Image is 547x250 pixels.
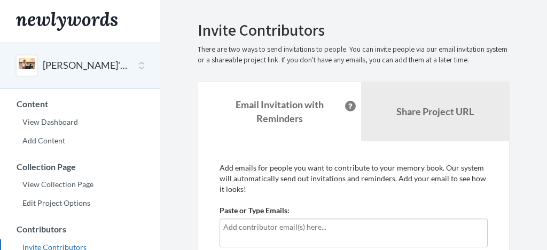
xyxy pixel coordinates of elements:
h2: Invite Contributors [198,21,510,39]
input: Add contributor email(s) here... [223,221,484,233]
h3: Contributors [1,224,160,234]
h3: Collection Page [1,162,160,172]
b: Share Project URL [396,106,474,117]
p: Add emails for people you want to contribute to your memory book. Our system will automatically s... [220,163,488,195]
p: There are two ways to send invitations to people. You can invite people via our email invitation ... [198,44,510,66]
img: Newlywords logo [16,12,118,31]
strong: Email Invitation with Reminders [236,99,324,124]
h3: Content [1,99,160,109]
button: [PERSON_NAME]'s Thrive Retirement [43,59,129,72]
label: Paste or Type Emails: [220,205,290,216]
